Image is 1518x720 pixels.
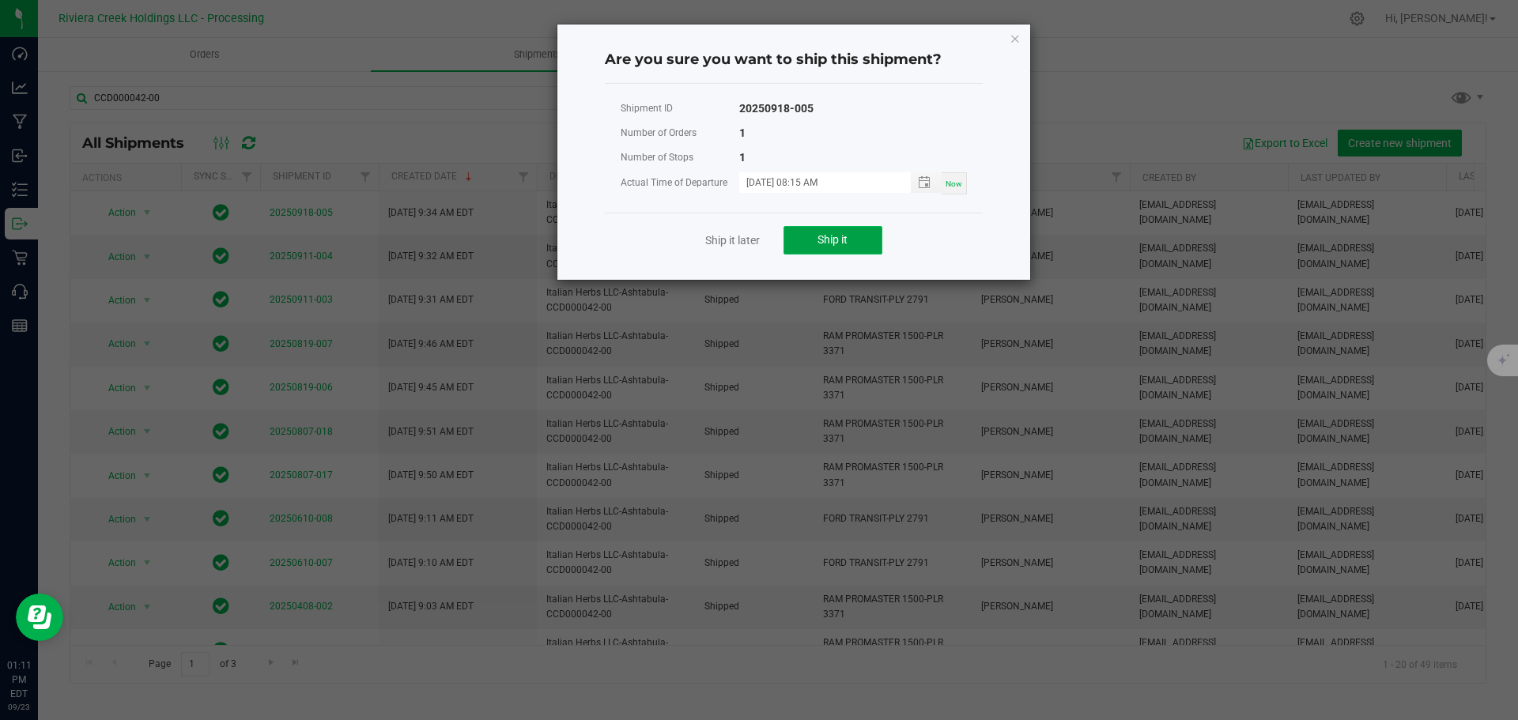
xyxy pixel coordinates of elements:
[818,233,848,246] span: Ship it
[1010,28,1021,47] button: Close
[705,232,760,248] a: Ship it later
[621,173,739,193] div: Actual Time of Departure
[946,179,962,188] span: Now
[784,226,882,254] button: Ship it
[621,123,739,143] div: Number of Orders
[739,123,746,143] div: 1
[911,172,942,192] span: Toggle popup
[739,172,894,192] input: MM/dd/yyyy HH:MM a
[16,594,63,641] iframe: Resource center
[739,148,746,168] div: 1
[739,99,814,119] div: 20250918-005
[605,50,983,70] h4: Are you sure you want to ship this shipment?
[621,148,739,168] div: Number of Stops
[621,99,739,119] div: Shipment ID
